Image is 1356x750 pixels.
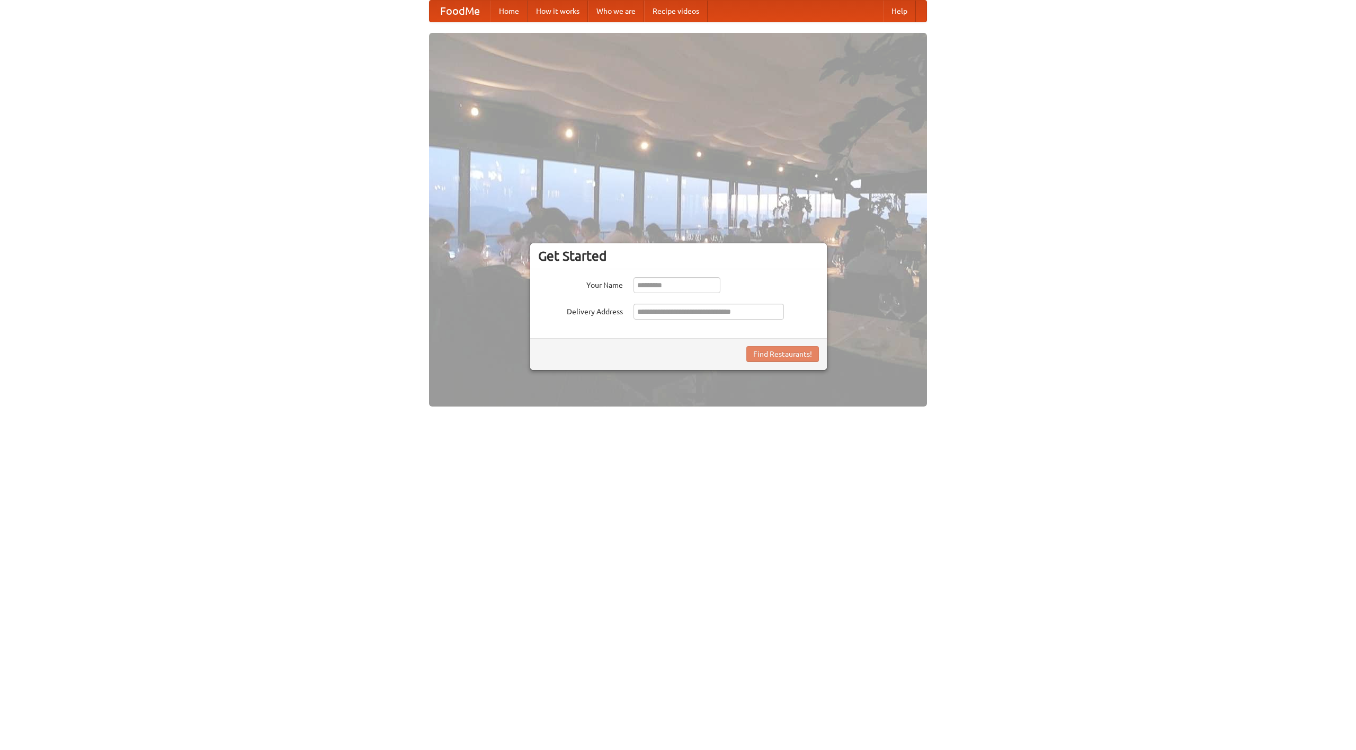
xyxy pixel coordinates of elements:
label: Your Name [538,277,623,290]
a: Home [490,1,528,22]
a: Help [883,1,916,22]
a: Who we are [588,1,644,22]
a: Recipe videos [644,1,708,22]
a: FoodMe [430,1,490,22]
label: Delivery Address [538,304,623,317]
a: How it works [528,1,588,22]
button: Find Restaurants! [746,346,819,362]
h3: Get Started [538,248,819,264]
